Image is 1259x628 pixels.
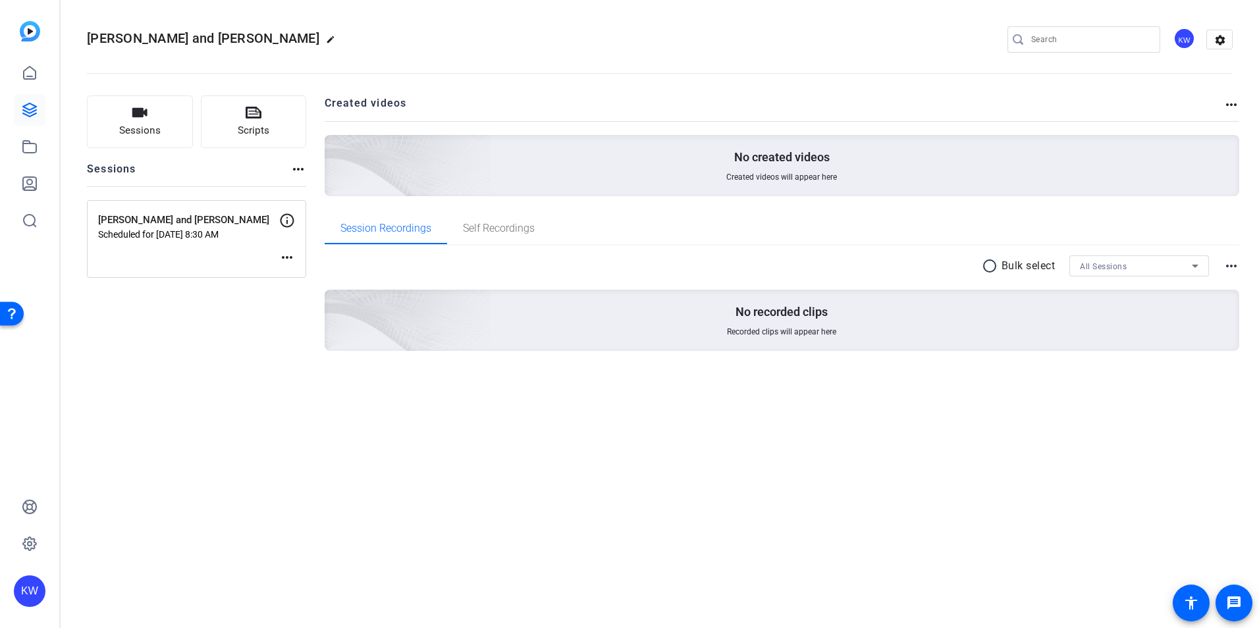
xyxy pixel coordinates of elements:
mat-icon: edit [326,35,342,51]
span: Created videos will appear here [726,172,837,182]
h2: Created videos [325,95,1224,121]
mat-icon: more_horiz [290,161,306,177]
mat-icon: radio_button_unchecked [982,258,1002,274]
span: All Sessions [1080,262,1127,271]
mat-icon: more_horiz [279,249,295,265]
span: Session Recordings [340,223,431,234]
div: KW [1173,28,1195,49]
div: KW [14,575,45,607]
img: embarkstudio-empty-session.png [177,159,491,445]
span: Scripts [238,123,269,138]
mat-icon: accessibility [1183,595,1199,611]
span: Sessions [119,123,161,138]
p: No created videos [734,149,830,165]
p: No recorded clips [736,304,828,320]
button: Scripts [201,95,307,148]
input: Search [1031,32,1150,47]
p: [PERSON_NAME] and [PERSON_NAME] [98,213,279,228]
h2: Sessions [87,161,136,186]
ngx-avatar: Katrina Willert [1173,28,1196,51]
mat-icon: more_horiz [1223,258,1239,274]
p: Scheduled for [DATE] 8:30 AM [98,229,279,240]
span: Recorded clips will appear here [727,327,836,337]
img: Creted videos background [177,5,491,290]
mat-icon: message [1226,595,1242,611]
span: [PERSON_NAME] and [PERSON_NAME] [87,30,319,46]
mat-icon: more_horiz [1223,97,1239,113]
img: blue-gradient.svg [20,21,40,41]
p: Bulk select [1002,258,1056,274]
span: Self Recordings [463,223,535,234]
button: Sessions [87,95,193,148]
mat-icon: settings [1207,30,1233,50]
